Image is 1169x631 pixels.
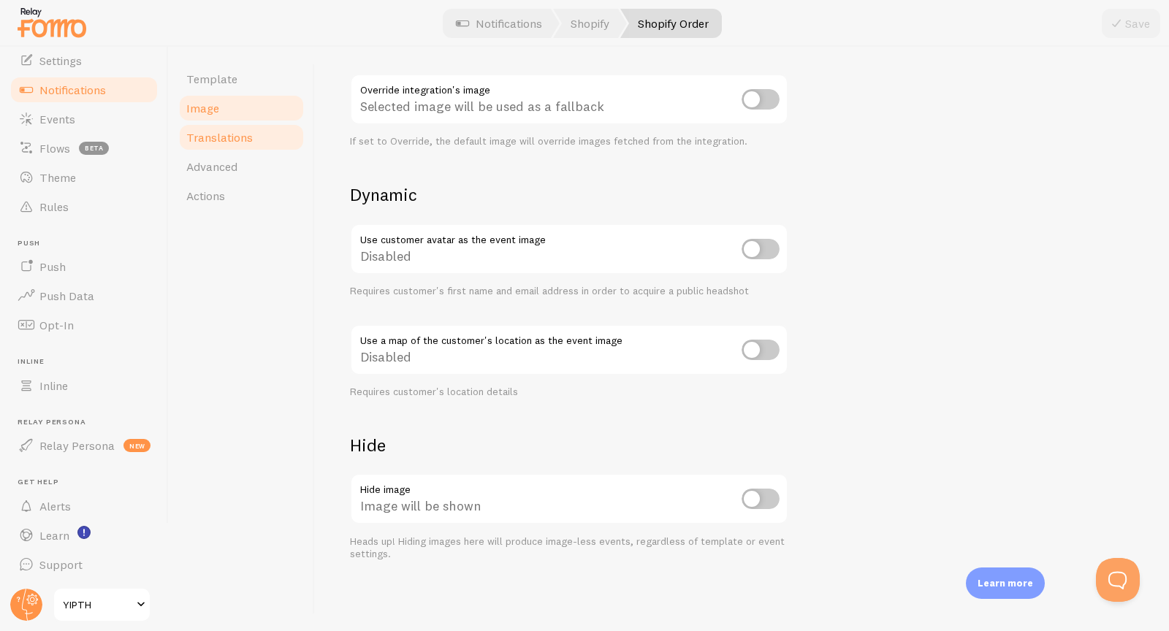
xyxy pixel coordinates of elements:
span: Inline [39,378,68,393]
img: fomo-relay-logo-orange.svg [15,4,88,41]
div: If set to Override, the default image will override images fetched from the integration. [350,135,788,148]
div: Disabled [350,324,788,378]
span: Actions [186,188,225,203]
div: Heads up! Hiding images here will produce image-less events, regardless of template or event sett... [350,535,788,561]
a: Flows beta [9,134,159,163]
a: Opt-In [9,310,159,340]
span: YIPTH [63,596,132,613]
span: Learn [39,528,69,543]
span: Rules [39,199,69,214]
span: Theme [39,170,76,185]
span: Events [39,112,75,126]
span: Get Help [18,478,159,487]
div: Requires customer's first name and email address in order to acquire a public headshot [350,285,788,298]
svg: <p>Watch New Feature Tutorials!</p> [77,526,91,539]
a: Events [9,104,159,134]
span: Settings [39,53,82,68]
div: Disabled [350,223,788,277]
div: Learn more [966,567,1045,599]
span: Opt-In [39,318,74,332]
h2: Hide [350,434,788,456]
span: Advanced [186,159,237,174]
span: Inline [18,357,159,367]
h2: Dynamic [350,183,788,206]
a: Settings [9,46,159,75]
a: Theme [9,163,159,192]
span: Support [39,557,83,572]
span: Alerts [39,499,71,513]
span: new [123,439,151,452]
span: Push Data [39,288,94,303]
div: Selected image will be used as a fallback [350,74,788,127]
a: Actions [178,181,305,210]
span: Push [39,259,66,274]
p: Learn more [978,576,1033,590]
a: YIPTH [53,587,151,622]
span: Push [18,239,159,248]
a: Inline [9,371,159,400]
span: beta [79,142,109,155]
span: Image [186,101,219,115]
div: Requires customer's location details [350,386,788,399]
a: Support [9,550,159,579]
iframe: Help Scout Beacon - Open [1096,558,1140,602]
span: Notifications [39,83,106,97]
span: Template [186,72,237,86]
span: Relay Persona [39,438,115,453]
a: Learn [9,521,159,550]
span: Flows [39,141,70,156]
span: Relay Persona [18,418,159,427]
span: Translations [186,130,253,145]
div: Image will be shown [350,473,788,527]
a: Relay Persona new [9,431,159,460]
a: Push Data [9,281,159,310]
a: Rules [9,192,159,221]
a: Alerts [9,492,159,521]
a: Template [178,64,305,93]
a: Translations [178,123,305,152]
a: Advanced [178,152,305,181]
a: Push [9,252,159,281]
a: Notifications [9,75,159,104]
a: Image [178,93,305,123]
